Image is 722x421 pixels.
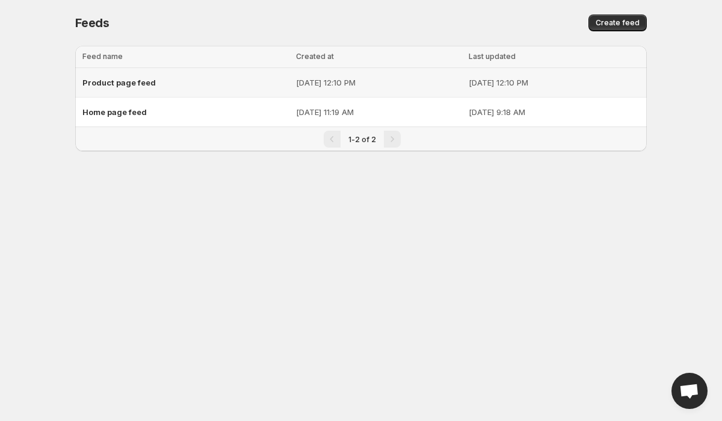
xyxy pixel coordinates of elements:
span: Last updated [469,52,516,61]
span: Created at [296,52,334,61]
span: 1-2 of 2 [348,135,376,144]
p: [DATE] 12:10 PM [469,76,640,89]
p: [DATE] 12:10 PM [296,76,461,89]
span: Feed name [82,52,123,61]
p: [DATE] 9:18 AM [469,106,640,118]
nav: Pagination [75,126,647,151]
span: Feeds [75,16,110,30]
span: Home page feed [82,107,147,117]
span: Product page feed [82,78,156,87]
p: [DATE] 11:19 AM [296,106,461,118]
span: Create feed [596,18,640,28]
div: Open chat [671,373,708,409]
button: Create feed [588,14,647,31]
